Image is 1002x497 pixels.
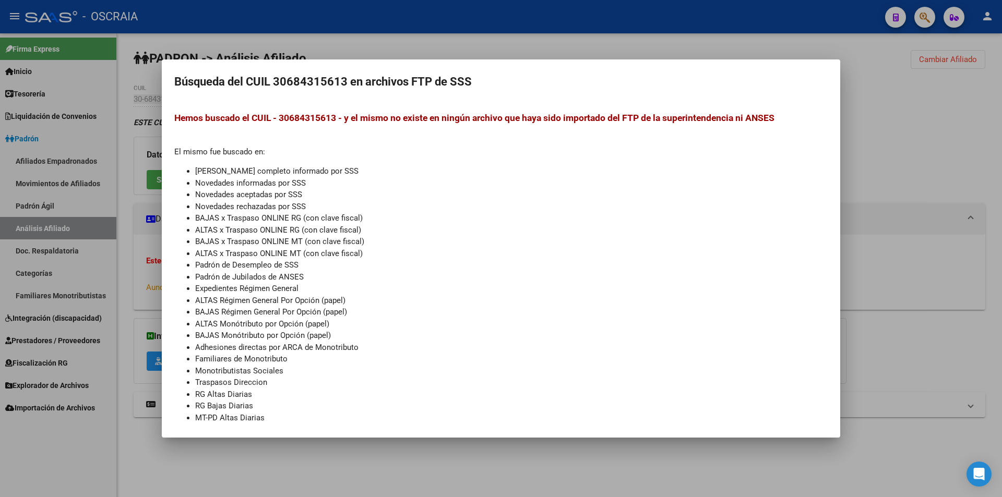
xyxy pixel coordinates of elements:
[195,212,828,224] li: BAJAS x Traspaso ONLINE RG (con clave fiscal)
[174,72,828,92] h2: Búsqueda del CUIL 30684315613 en archivos FTP de SSS
[195,423,828,435] li: MT-PD Bajas Diarias
[195,189,828,201] li: Novedades aceptadas por SSS
[195,295,828,307] li: ALTAS Régimen General Por Opción (papel)
[195,283,828,295] li: Expedientes Régimen General
[967,462,992,487] div: Open Intercom Messenger
[195,271,828,283] li: Padrón de Jubilados de ANSES
[195,377,828,389] li: Traspasos Direccion
[195,330,828,342] li: BAJAS Monótributo por Opción (papel)
[195,365,828,377] li: Monotributistas Sociales
[195,224,828,236] li: ALTAS x Traspaso ONLINE RG (con clave fiscal)
[195,353,828,365] li: Familiares de Monotributo
[195,412,828,424] li: MT-PD Altas Diarias
[195,248,828,260] li: ALTAS x Traspaso ONLINE MT (con clave fiscal)
[195,201,828,213] li: Novedades rechazadas por SSS
[195,259,828,271] li: Padrón de Desempleo de SSS
[195,400,828,412] li: RG Bajas Diarias
[195,342,828,354] li: Adhesiones directas por ARCA de Monotributo
[174,111,828,435] div: El mismo fue buscado en:
[195,306,828,318] li: BAJAS Régimen General Por Opción (papel)
[174,113,774,123] span: Hemos buscado el CUIL - 30684315613 - y el mismo no existe en ningún archivo que haya sido import...
[195,165,828,177] li: [PERSON_NAME] completo informado por SSS
[195,318,828,330] li: ALTAS Monótributo por Opción (papel)
[195,177,828,189] li: Novedades informadas por SSS
[195,236,828,248] li: BAJAS x Traspaso ONLINE MT (con clave fiscal)
[195,389,828,401] li: RG Altas Diarias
